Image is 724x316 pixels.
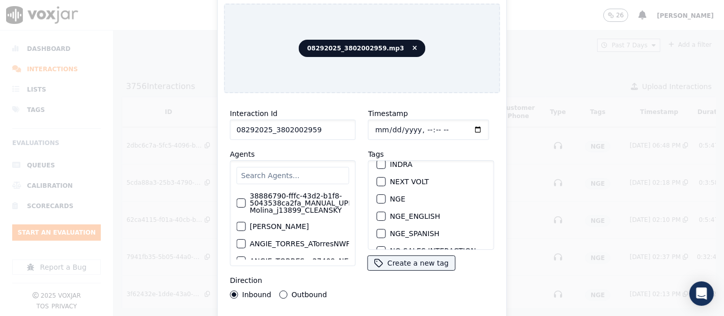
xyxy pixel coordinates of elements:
[390,161,412,168] label: INDRA
[368,109,408,118] label: Timestamp
[292,291,327,298] label: Outbound
[390,247,476,254] label: NO SALES INTERACTION
[230,150,255,158] label: Agents
[230,276,262,284] label: Direction
[689,281,714,306] div: Open Intercom Messenger
[368,150,384,158] label: Tags
[230,109,277,118] label: Interaction Id
[390,230,439,237] label: NGE_SPANISH
[250,257,379,265] label: ANGIE_TORRES_a27409_NEXT_VOLT
[390,178,429,185] label: NEXT VOLT
[250,240,382,247] label: ANGIE_TORRES_ATorresNWFG_SPARK
[242,291,271,298] label: Inbound
[390,195,405,203] label: NGE
[250,223,309,230] label: [PERSON_NAME]
[390,213,440,220] label: NGE_ENGLISH
[368,256,455,270] button: Create a new tag
[250,192,396,214] label: 38886790-fffc-43d2-b1f8-5043538ca2fa_MANUAL_UPLOAD_Juliana Molina_j13899_CLEANSKY
[230,120,356,140] input: reference id, file name, etc
[237,167,349,184] input: Search Agents...
[298,40,425,57] span: 08292025_3802002959.mp3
